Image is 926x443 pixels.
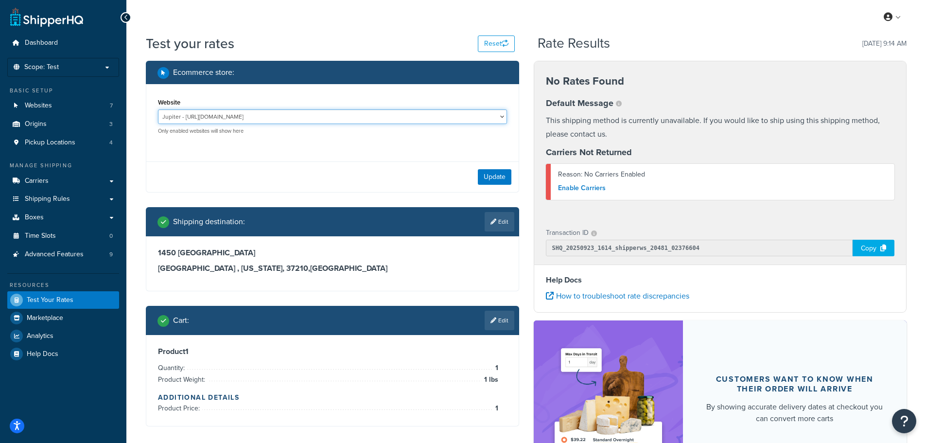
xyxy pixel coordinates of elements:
[546,146,632,159] strong: Carriers Not Returned
[546,97,613,109] strong: Default Message
[7,227,119,245] li: Time Slots
[892,409,916,433] button: Open Resource Center
[7,97,119,115] a: Websites7
[7,134,119,152] a: Pickup Locations4
[558,169,582,179] span: Reason:
[478,169,511,185] button: Update
[493,362,498,374] span: 1
[7,281,119,289] div: Resources
[158,403,202,413] span: Product Price:
[27,350,58,358] span: Help Docs
[7,246,119,264] a: Advanced Features9
[109,232,113,240] span: 0
[7,309,119,327] a: Marketplace
[158,99,180,106] label: Website
[7,227,119,245] a: Time Slots0
[109,250,113,259] span: 9
[546,290,689,301] a: How to troubleshoot rate discrepancies
[25,102,52,110] span: Websites
[158,363,187,373] span: Quantity:
[482,374,498,386] span: 1 lbs
[478,35,515,52] button: Reset
[27,296,73,304] span: Test Your Rates
[7,134,119,152] li: Pickup Locations
[546,274,895,286] h4: Help Docs
[158,374,208,385] span: Product Weight:
[7,190,119,208] a: Shipping Rules
[7,87,119,95] div: Basic Setup
[7,345,119,363] a: Help Docs
[862,37,907,51] p: [DATE] 9:14 AM
[546,73,624,89] strong: No Rates Found
[7,115,119,133] a: Origins3
[7,327,119,345] a: Analytics
[25,195,70,203] span: Shipping Rules
[27,332,53,340] span: Analytics
[158,347,507,356] h3: Product 1
[493,403,498,414] span: 1
[546,114,895,141] p: This shipping method is currently unavailable. If you would like to ship using this shipping meth...
[558,183,606,193] a: Enable Carriers
[7,34,119,52] a: Dashboard
[706,401,884,425] div: By showing accurate delivery dates at checkout you can convert more carts
[27,314,63,322] span: Marketplace
[538,36,610,51] h2: Rate Results
[7,291,119,309] a: Test Your Rates
[173,316,189,325] h2: Cart :
[158,392,507,403] h4: Additional Details
[7,115,119,133] li: Origins
[25,177,49,185] span: Carriers
[109,139,113,147] span: 4
[7,246,119,264] li: Advanced Features
[485,311,514,330] a: Edit
[7,209,119,227] a: Boxes
[706,374,884,394] div: Customers want to know when their order will arrive
[25,232,56,240] span: Time Slots
[25,213,44,222] span: Boxes
[853,240,894,256] div: Copy
[173,217,245,226] h2: Shipping destination :
[485,212,514,231] a: Edit
[25,250,84,259] span: Advanced Features
[25,39,58,47] span: Dashboard
[158,264,507,273] h3: [GEOGRAPHIC_DATA] , [US_STATE], 37210 , [GEOGRAPHIC_DATA]
[158,248,507,258] h3: 1450 [GEOGRAPHIC_DATA]
[546,226,589,240] p: Transaction ID
[25,139,75,147] span: Pickup Locations
[7,172,119,190] a: Carriers
[110,102,113,110] span: 7
[558,168,888,181] div: No Carriers Enabled
[158,127,507,135] p: Only enabled websites will show here
[173,68,234,77] h2: Ecommerce store :
[109,120,113,128] span: 3
[7,161,119,170] div: Manage Shipping
[146,34,234,53] h1: Test your rates
[24,63,59,71] span: Scope: Test
[7,97,119,115] li: Websites
[25,120,47,128] span: Origins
